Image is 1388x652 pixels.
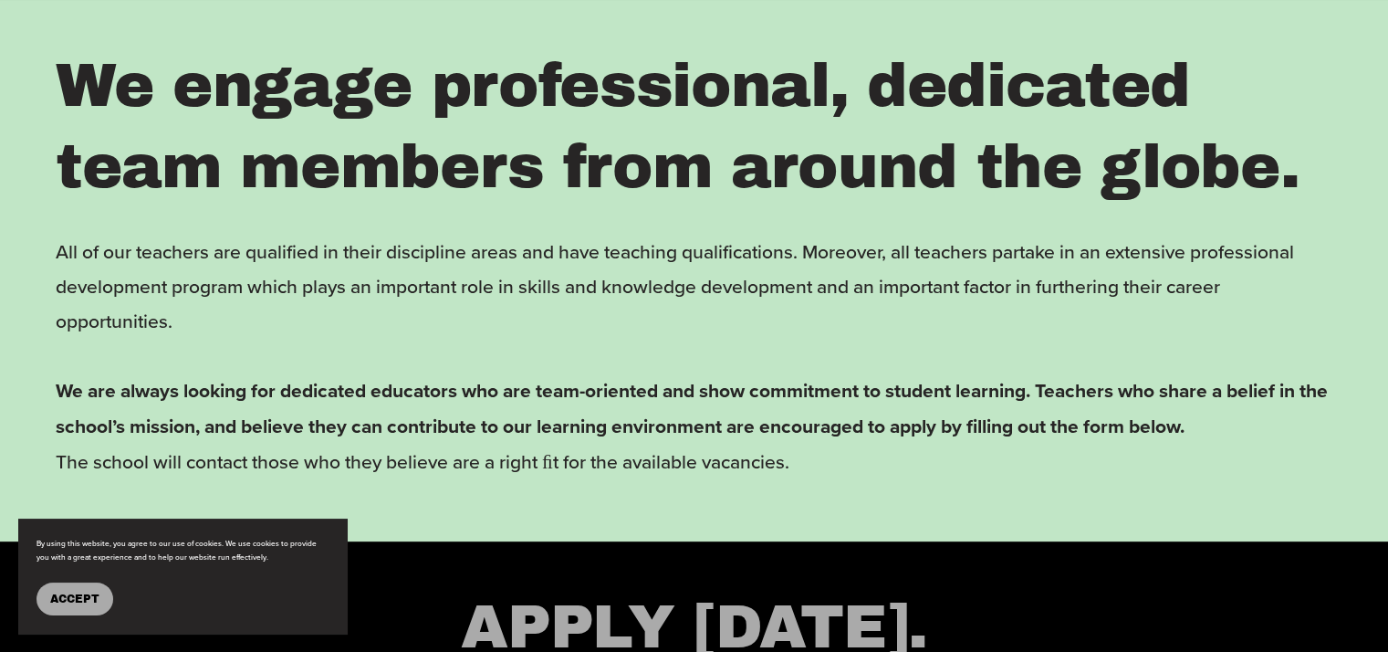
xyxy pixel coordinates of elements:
[50,593,99,605] span: Accept
[37,537,329,564] p: By using this website, you agree to our use of cookies. We use cookies to provide you with a grea...
[56,46,1332,206] h2: We engage professional, dedicated team members from around the globe.
[18,519,347,634] section: Cookie banner
[56,376,1332,440] strong: We are always looking for dedicated educators who are team-oriented and show commitment to studen...
[37,583,113,615] button: Accept
[56,234,1332,478] p: All of our teachers are qualified in their discipline areas and have teaching qualifications. Mor...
